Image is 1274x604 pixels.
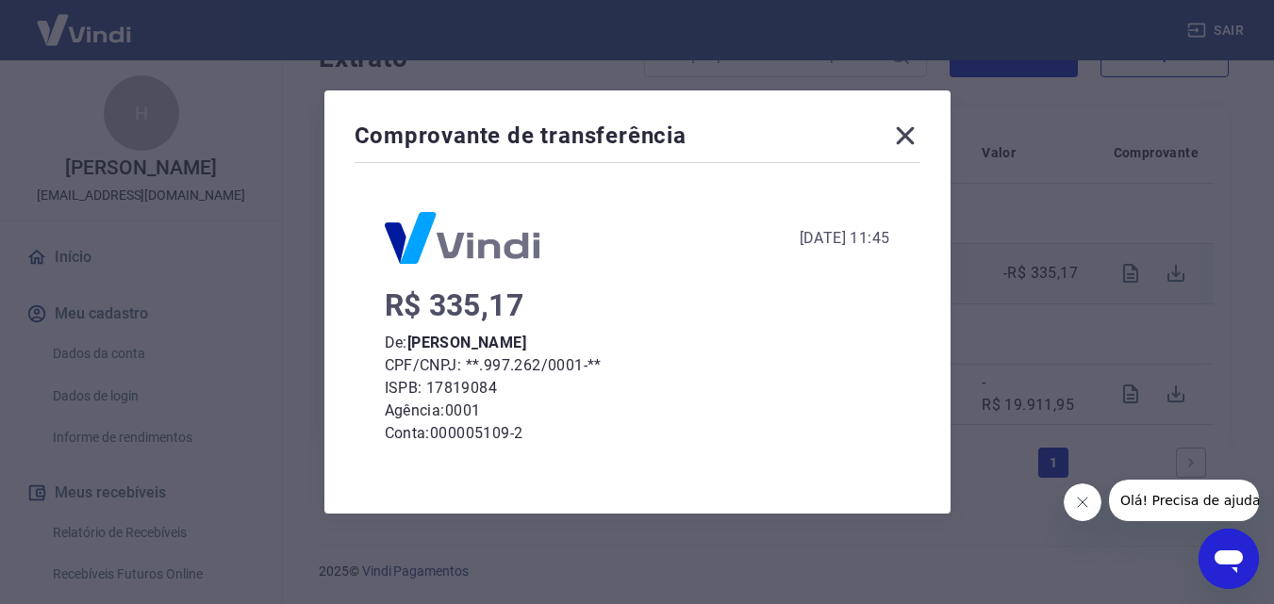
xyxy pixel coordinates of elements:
iframe: Fechar mensagem [1064,483,1101,521]
p: CPF/CNPJ: **.997.262/0001-** [385,354,890,377]
iframe: Botão para abrir a janela de mensagens [1199,529,1259,589]
div: Comprovante de transferência [355,121,920,158]
img: Logo [385,212,539,264]
div: [DATE] 11:45 [800,227,890,250]
span: R$ 335,17 [385,287,524,323]
p: Tipo de conta: CC - Pessoa Jurídica [385,445,890,467]
span: Olá! Precisa de ajuda? [11,13,158,28]
p: Agência: 0001 [385,400,890,422]
b: [PERSON_NAME] [407,334,526,351]
p: Conta: 000005109-2 [385,422,890,445]
p: ISPB: 17819084 [385,377,890,400]
p: De: [385,332,890,354]
iframe: Mensagem da empresa [1109,480,1259,521]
